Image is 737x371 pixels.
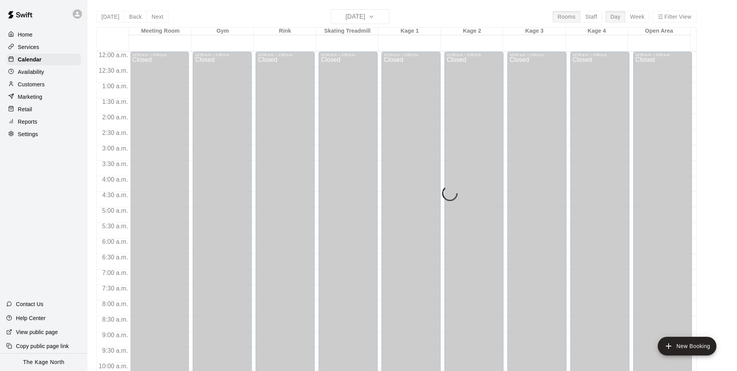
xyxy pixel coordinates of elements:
p: Availability [18,68,44,76]
span: 6:30 a.m. [100,254,130,261]
span: 12:00 a.m. [97,52,130,58]
a: Calendar [6,54,81,65]
a: Services [6,41,81,53]
a: Customers [6,79,81,90]
span: 1:30 a.m. [100,98,130,105]
span: 10:00 a.m. [97,363,130,369]
p: Calendar [18,56,42,63]
a: Reports [6,116,81,128]
div: Rink [254,28,316,35]
button: add [658,337,716,355]
div: 12:00 a.m. – 2:00 p.m. [510,53,564,57]
p: Help Center [16,314,45,322]
div: Open Area [628,28,690,35]
span: 4:30 a.m. [100,192,130,198]
p: Copy public page link [16,342,69,350]
div: 12:00 a.m. – 2:00 p.m. [195,53,249,57]
div: Meeting Room [129,28,191,35]
p: Settings [18,130,38,138]
span: 1:00 a.m. [100,83,130,89]
div: 12:00 a.m. – 2:00 p.m. [447,53,501,57]
a: Settings [6,128,81,140]
div: Kage 1 [378,28,441,35]
p: Retail [18,105,32,113]
p: Home [18,31,33,38]
span: 3:30 a.m. [100,161,130,167]
span: 3:00 a.m. [100,145,130,152]
a: Retail [6,103,81,115]
span: 12:30 a.m. [97,67,130,74]
a: Availability [6,66,81,78]
a: Home [6,29,81,40]
p: Marketing [18,93,42,101]
div: 12:00 a.m. – 2:00 p.m. [321,53,375,57]
p: The Kage North [23,358,64,366]
div: 12:00 a.m. – 2:00 p.m. [384,53,438,57]
p: Services [18,43,39,51]
div: 12:00 a.m. – 2:00 p.m. [573,53,627,57]
p: Reports [18,118,37,126]
span: 9:30 a.m. [100,347,130,354]
span: 7:00 a.m. [100,269,130,276]
p: Customers [18,80,45,88]
div: 12:00 a.m. – 2:00 p.m. [258,53,312,57]
div: 12:00 a.m. – 2:00 p.m. [636,53,690,57]
span: 7:30 a.m. [100,285,130,292]
span: 5:30 a.m. [100,223,130,229]
span: 9:00 a.m. [100,332,130,338]
div: Gym [192,28,254,35]
span: 4:00 a.m. [100,176,130,183]
div: Kage 2 [441,28,503,35]
div: Kage 3 [503,28,565,35]
span: 2:30 a.m. [100,129,130,136]
div: 12:00 a.m. – 2:00 p.m. [132,53,187,57]
div: Skating Treadmill [316,28,378,35]
span: 5:00 a.m. [100,207,130,214]
div: Kage 4 [566,28,628,35]
span: 6:00 a.m. [100,238,130,245]
span: 8:00 a.m. [100,301,130,307]
p: View public page [16,328,58,336]
span: 8:30 a.m. [100,316,130,323]
a: Marketing [6,91,81,103]
span: 2:00 a.m. [100,114,130,121]
p: Contact Us [16,300,44,308]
